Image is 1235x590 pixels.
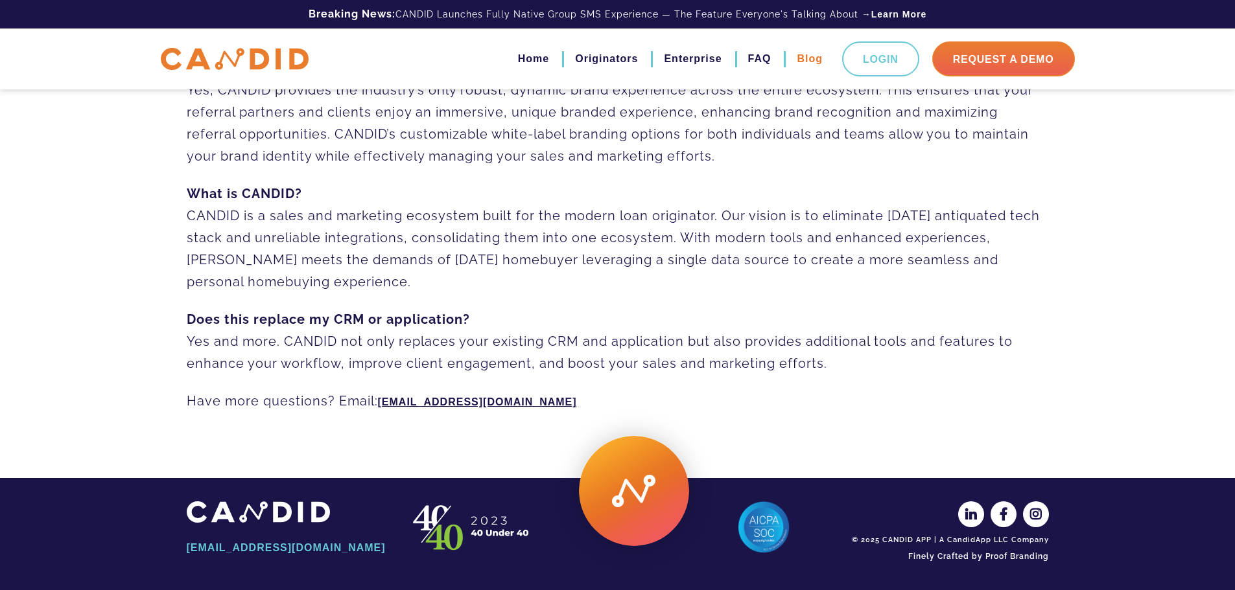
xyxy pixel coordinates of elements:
strong: Does this replace my CRM or application? [187,312,470,327]
img: CANDID APP [161,48,309,71]
a: FAQ [748,48,771,70]
div: © 2025 CANDID APP | A CandidApp LLC Company [848,535,1049,545]
p: Yes and more. CANDID not only replaces your existing CRM and application but also provides additi... [187,308,1049,374]
p: Yes, CANDID provides the industry’s only robust, dynamic brand experience across the entire ecosy... [187,57,1049,167]
img: CANDID APP [407,501,537,553]
a: Learn More [871,8,926,21]
img: AICPA SOC 2 [738,501,790,553]
p: CANDID is a sales and marketing ecosystem built for the modern loan originator. Our vision is to ... [187,183,1049,293]
a: [EMAIL_ADDRESS][DOMAIN_NAME] [378,396,577,407]
p: Have more questions? Email: [187,390,1049,413]
a: Enterprise [664,48,722,70]
a: Home [518,48,549,70]
a: Originators [575,48,638,70]
img: CANDID APP [187,501,330,523]
a: Finely Crafted by Proof Branding [848,545,1049,567]
b: Breaking News: [309,8,395,20]
a: Login [842,41,919,76]
a: Blog [797,48,823,70]
a: [EMAIL_ADDRESS][DOMAIN_NAME] [187,537,388,559]
a: Request A Demo [932,41,1075,76]
strong: What is CANDID? [187,186,302,201]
